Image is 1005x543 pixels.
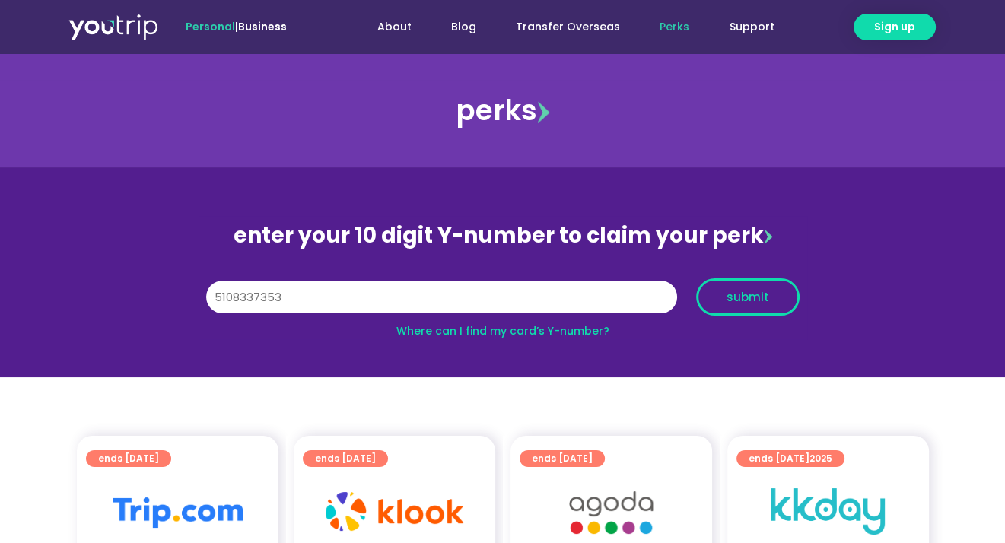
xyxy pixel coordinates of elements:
a: ends [DATE] [86,450,171,467]
span: | [186,19,287,34]
span: Sign up [874,19,915,35]
a: Business [238,19,287,34]
span: ends [DATE] [98,450,159,467]
nav: Menu [328,13,794,41]
a: Transfer Overseas [496,13,640,41]
a: Support [709,13,794,41]
a: Perks [640,13,709,41]
a: ends [DATE] [303,450,388,467]
span: ends [DATE] [749,450,832,467]
input: 10 digit Y-number (e.g. 8123456789) [206,281,677,314]
span: 2025 [809,452,832,465]
span: ends [DATE] [532,450,593,467]
a: Blog [431,13,496,41]
a: Where can I find my card’s Y-number? [396,323,609,338]
a: ends [DATE]2025 [736,450,844,467]
span: ends [DATE] [315,450,376,467]
div: enter your 10 digit Y-number to claim your perk [199,216,807,256]
a: About [358,13,431,41]
a: Sign up [854,14,936,40]
span: Personal [186,19,235,34]
form: Y Number [206,278,800,327]
button: submit [696,278,800,316]
a: ends [DATE] [520,450,605,467]
span: submit [727,291,769,303]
